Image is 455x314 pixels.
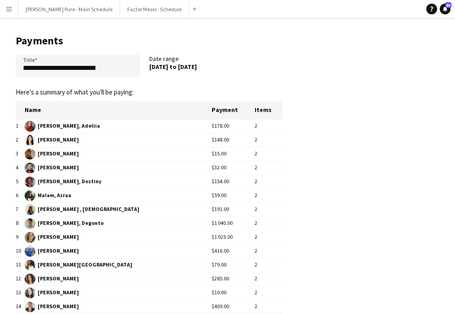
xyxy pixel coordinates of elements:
th: Payment [212,101,255,119]
p: Here's a summary of what you'll be paying: [16,88,282,96]
td: 2 [255,161,282,175]
td: 1 [16,119,25,133]
td: 4 [16,161,25,175]
td: 10 [16,244,25,258]
a: 83 [440,4,451,14]
td: $416.00 [212,244,255,258]
span: [PERSON_NAME] [25,149,212,159]
td: $1 040.00 [212,216,255,230]
td: 2 [16,133,25,147]
td: $79.00 [212,258,255,272]
td: $285.00 [212,272,255,286]
td: $15.00 [212,147,255,161]
td: 13 [16,286,25,300]
span: [PERSON_NAME] [25,246,212,257]
td: 2 [255,258,282,272]
td: 2 [255,119,282,133]
button: Factor Meals - Schedule [120,0,189,18]
td: $409.00 [212,300,255,314]
h1: Payments [16,34,282,47]
td: $154.00 [212,175,255,189]
span: [PERSON_NAME] , [DEMOGRAPHIC_DATA] [25,204,212,215]
td: 2 [255,230,282,244]
span: [PERSON_NAME] [25,163,212,173]
span: [PERSON_NAME][GEOGRAPHIC_DATA] [25,260,212,271]
span: [PERSON_NAME] [25,232,212,243]
span: Malam, Azraa [25,190,212,201]
th: Items [255,101,282,119]
div: [DATE] to [DATE] [149,63,274,71]
td: 2 [255,244,282,258]
span: [PERSON_NAME] [25,301,212,312]
td: 2 [255,300,282,314]
td: $1 025.00 [212,230,255,244]
td: 14 [16,300,25,314]
div: Date range [149,55,283,81]
td: 7 [16,202,25,216]
td: $178.00 [212,119,255,133]
span: [PERSON_NAME] [25,274,212,284]
td: $148.00 [212,133,255,147]
span: [PERSON_NAME] [25,288,212,298]
td: 2 [255,175,282,189]
td: $10.00 [212,286,255,300]
th: Name [25,101,212,119]
td: 2 [255,216,282,230]
span: 83 [445,2,451,8]
td: 9 [16,230,25,244]
span: [PERSON_NAME], Destiny [25,176,212,187]
td: 3 [16,147,25,161]
button: [PERSON_NAME] Pure - Main Schedule [18,0,120,18]
span: [PERSON_NAME] [25,135,212,146]
td: $59.00 [212,189,255,202]
td: $191.00 [212,202,255,216]
span: [PERSON_NAME], Adeliia [25,121,212,132]
td: 11 [16,258,25,272]
td: 2 [255,133,282,147]
td: 2 [255,286,282,300]
td: 8 [16,216,25,230]
span: [PERSON_NAME], Degonto [25,218,212,229]
td: 2 [255,202,282,216]
td: 12 [16,272,25,286]
td: 5 [16,175,25,189]
td: $32.00 [212,161,255,175]
td: 2 [255,189,282,202]
td: 2 [255,147,282,161]
td: 6 [16,189,25,202]
td: 2 [255,272,282,286]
